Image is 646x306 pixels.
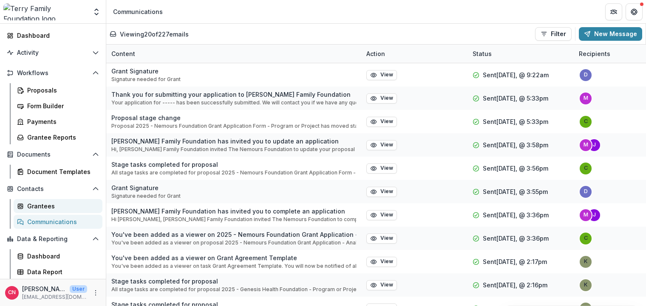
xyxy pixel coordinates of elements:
p: Sent [DATE], @ 2:16pm [483,281,547,289]
div: maggie.hightower@nemours.org [584,142,588,148]
div: Form Builder [27,101,96,110]
button: View [366,233,397,244]
a: Form Builder [14,99,102,113]
div: Status [467,49,497,58]
div: kshaw@theterryfoundation.org [584,282,587,288]
button: View [366,280,397,290]
button: Filter [535,27,572,41]
div: Data Report [27,267,96,276]
p: Sent [DATE], @ 9:22am [483,70,549,79]
span: Activity [17,49,89,56]
div: Content [106,49,140,58]
p: Sent [DATE], @ 3:55pm [483,187,548,196]
button: Open Workflows [3,66,102,80]
div: Dashboard [17,31,96,40]
p: Your application for ----- has been successfully submitted. We will contact you if we have any qu... [111,99,356,107]
div: jonathan.casiano@nemours.org [593,142,596,148]
div: Action [361,45,467,63]
div: cnieves@theterryfoundation.org [584,166,588,171]
button: View [366,257,397,267]
button: View [366,210,397,220]
p: [PERSON_NAME] Family Foundation has invited you to update an application [111,137,356,146]
button: Open Contacts [3,182,102,196]
nav: breadcrumb [110,6,166,18]
div: Communications [27,217,96,226]
span: Workflows [17,70,89,77]
span: Documents [17,151,89,158]
p: [PERSON_NAME] [22,284,66,293]
div: douglas.baer@brooksrehab.org [584,189,588,194]
p: Sent [DATE], @ 2:17pm [483,257,547,266]
a: Data Report [14,265,102,279]
p: [EMAIL_ADDRESS][DOMAIN_NAME] [22,293,87,301]
p: All stage tasks are completed for proposal 2025 - Genesis Health Foundation - Program or Project.... [111,286,356,293]
div: Document Templates [27,167,96,176]
span: Contacts [17,185,89,193]
div: Payments [27,117,96,126]
p: Grant Signature [111,183,181,192]
p: You've been added as a viewer on task Grant Agreement Template. You will now be notified of all u... [111,262,356,270]
p: Sent [DATE], @ 3:36pm [483,234,549,243]
p: Proposal stage change [111,113,356,122]
div: cnieves@theterryfoundation.org [584,119,588,124]
button: View [366,93,397,104]
button: View [366,187,397,197]
a: Grantees [14,199,102,213]
p: You've been added as a viewer on Grant Agreement Template [111,253,356,262]
p: Signature needed for Grant [111,76,181,83]
div: kshaw@theterryfoundation.org [584,259,587,264]
a: Dashboard [14,249,102,263]
p: Thank you for submitting your application to [PERSON_NAME] Family Foundation [111,90,356,99]
img: Terry Family Foundation logo [3,3,87,20]
button: Open Documents [3,148,102,161]
a: Proposals [14,83,102,97]
span: Data & Reporting [17,236,89,243]
div: jonathan.casiano@nemours.org [593,212,596,218]
p: User [70,285,87,293]
button: Open Activity [3,46,102,59]
p: Signature needed for Grant [111,192,181,200]
div: maggie.hightower@nemours.org [584,95,588,101]
button: Get Help [626,3,643,20]
p: Grant Signature [111,67,181,76]
p: All stage tasks are completed for proposal 2025 - Nemours Foundation Grant Application Form - Pro... [111,169,356,177]
p: Sent [DATE], @ 3:56pm [483,164,548,173]
div: Recipients [574,49,615,58]
a: Document Templates [14,165,102,179]
p: You've been added as a viewer on 2025 - Nemours Foundation Grant Application - Analysis of [MEDIC... [111,230,356,239]
a: Dashboard [3,28,102,42]
p: You've been added as a viewer on proposal 2025 - Nemours Foundation Grant Application - Analysis ... [111,239,356,247]
button: View [366,117,397,127]
div: Status [467,45,574,63]
p: Stage tasks completed for proposal [111,277,356,286]
div: Content [106,45,361,63]
p: Sent [DATE], @ 3:36pm [483,211,549,219]
button: View [366,140,397,150]
div: maggie.hightower@nemours.org [584,212,588,218]
button: New Message [579,27,642,41]
div: Grantees [27,202,96,211]
a: Payments [14,115,102,129]
div: Carol Nieves [8,290,16,295]
div: Action [361,49,390,58]
p: [PERSON_NAME] Family Foundation has invited you to complete an application [111,207,356,216]
div: Communications [113,7,163,16]
button: Open entity switcher [91,3,102,20]
p: Proposal 2025 - Nemours Foundation Grant Application Form - Program or Project has moved stages [111,122,356,130]
button: Open Data & Reporting [3,232,102,246]
a: Communications [14,215,102,229]
p: Hi, [PERSON_NAME] Family Foundation invited The Nemours Foundation to update your proposal for th... [111,146,356,153]
div: Proposals [27,86,96,95]
button: View [366,70,397,80]
p: Hi [PERSON_NAME], [PERSON_NAME] Family Foundation invited The Nemours Foundation to complete a pr... [111,216,356,223]
p: Sent [DATE], @ 5:33pm [483,94,548,103]
div: douglas.baer@brooksrehab.org [584,72,588,78]
p: Stage tasks completed for proposal [111,160,356,169]
div: Dashboard [27,252,96,261]
div: Grantee Reports [27,133,96,142]
a: Grantee Reports [14,130,102,144]
p: Viewing 20 of 227 emails [120,30,189,39]
div: cnieves@theterryfoundation.org [584,236,588,241]
button: Partners [605,3,622,20]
